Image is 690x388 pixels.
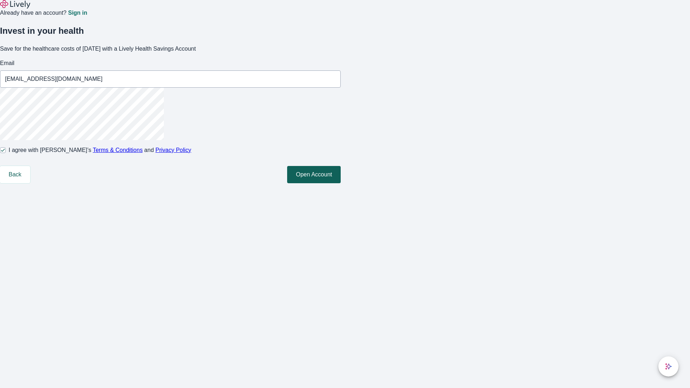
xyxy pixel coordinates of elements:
span: I agree with [PERSON_NAME]’s and [9,146,191,154]
a: Sign in [68,10,87,16]
a: Privacy Policy [156,147,192,153]
button: chat [658,356,678,377]
a: Terms & Conditions [93,147,143,153]
svg: Lively AI Assistant [665,363,672,370]
button: Open Account [287,166,341,183]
